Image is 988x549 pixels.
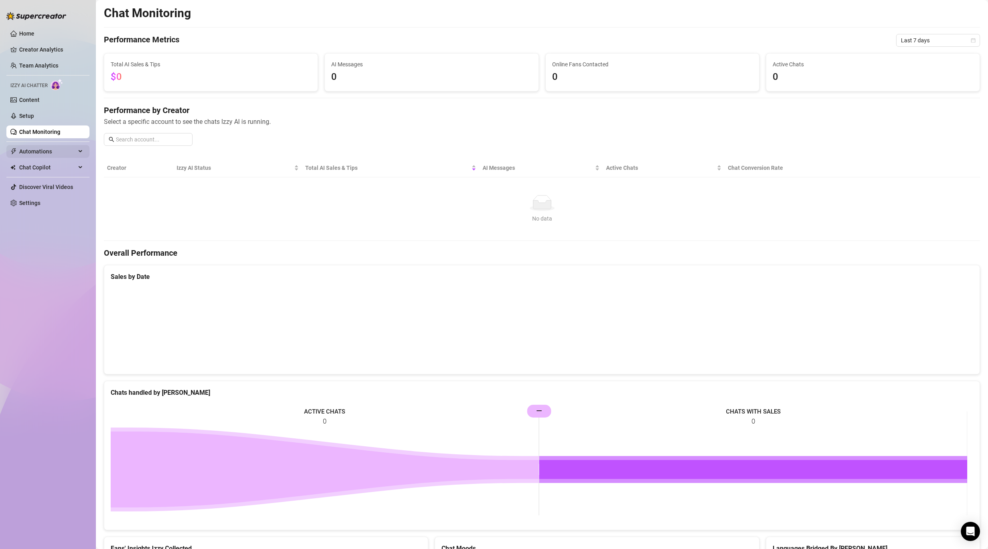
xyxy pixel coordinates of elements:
a: Content [19,97,40,103]
h2: Chat Monitoring [104,6,191,21]
div: No data [110,214,974,223]
span: 0 [331,70,532,85]
span: Active Chats [773,60,973,69]
th: Total AI Sales & Tips [302,159,479,177]
a: Creator Analytics [19,43,83,56]
span: Chat Copilot [19,161,76,174]
th: Creator [104,159,173,177]
span: 0 [773,70,973,85]
th: AI Messages [479,159,602,177]
input: Search account... [116,135,188,144]
th: Izzy AI Status [173,159,302,177]
span: 0 [552,70,753,85]
span: calendar [971,38,976,43]
img: logo-BBDzfeDw.svg [6,12,66,20]
span: Active Chats [606,163,715,172]
span: Select a specific account to see the chats Izzy AI is running. [104,117,980,127]
div: Chats handled by [PERSON_NAME] [111,388,973,398]
a: Home [19,30,34,37]
a: Discover Viral Videos [19,184,73,190]
h4: Overall Performance [104,247,980,259]
a: Team Analytics [19,62,58,69]
h4: Performance by Creator [104,105,980,116]
div: Open Intercom Messenger [961,522,980,541]
span: AI Messages [331,60,532,69]
a: Chat Monitoring [19,129,60,135]
span: search [109,137,114,142]
span: $0 [111,71,122,82]
span: Automations [19,145,76,158]
a: Settings [19,200,40,206]
span: Online Fans Contacted [552,60,753,69]
span: Izzy AI Status [177,163,292,172]
div: Sales by Date [111,272,973,282]
span: thunderbolt [10,148,17,155]
img: Chat Copilot [10,165,16,170]
span: Total AI Sales & Tips [305,163,470,172]
h4: Performance Metrics [104,34,179,47]
span: Last 7 days [901,34,975,46]
span: AI Messages [483,163,593,172]
img: AI Chatter [51,79,63,90]
span: Izzy AI Chatter [10,82,48,90]
th: Chat Conversion Rate [725,159,893,177]
a: Setup [19,113,34,119]
span: Total AI Sales & Tips [111,60,311,69]
th: Active Chats [603,159,725,177]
